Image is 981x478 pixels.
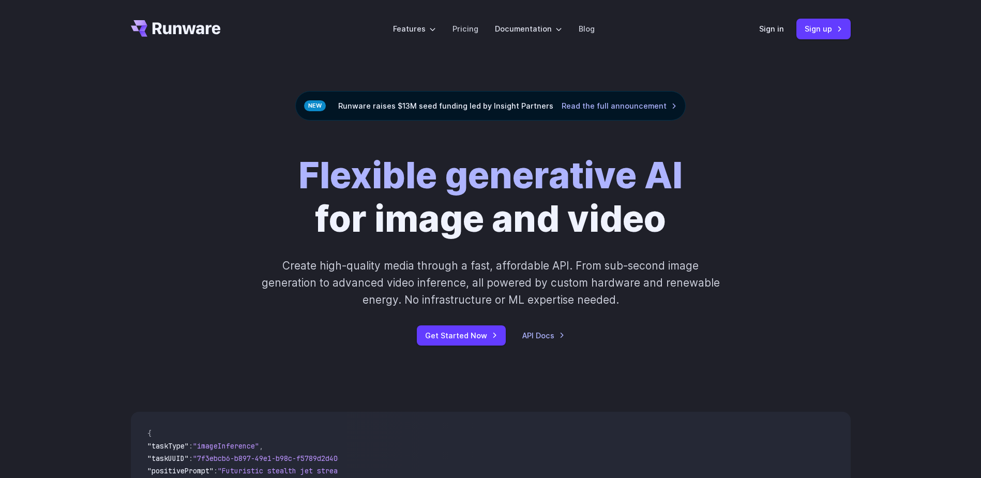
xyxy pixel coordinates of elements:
p: Create high-quality media through a fast, affordable API. From sub-second image generation to adv... [260,257,721,309]
a: Read the full announcement [562,100,677,112]
a: Pricing [452,23,478,35]
span: "taskUUID" [147,454,189,463]
a: Sign up [796,19,851,39]
a: Blog [579,23,595,35]
a: Go to / [131,20,221,37]
span: : [214,466,218,475]
label: Features [393,23,436,35]
label: Documentation [495,23,562,35]
span: "positivePrompt" [147,466,214,475]
span: { [147,429,152,438]
h1: for image and video [298,154,683,241]
span: : [189,441,193,451]
span: , [259,441,263,451]
a: Sign in [759,23,784,35]
span: "7f3ebcb6-b897-49e1-b98c-f5789d2d40d7" [193,454,350,463]
span: : [189,454,193,463]
a: Get Started Now [417,325,506,346]
span: "imageInference" [193,441,259,451]
span: "Futuristic stealth jet streaking through a neon-lit cityscape with glowing purple exhaust" [218,466,594,475]
a: API Docs [522,330,565,341]
span: "taskType" [147,441,189,451]
strong: Flexible generative AI [298,153,683,197]
div: Runware raises $13M seed funding led by Insight Partners [295,91,686,121]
